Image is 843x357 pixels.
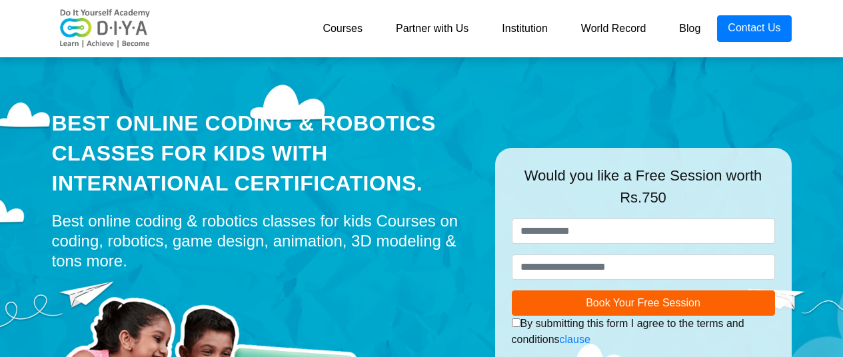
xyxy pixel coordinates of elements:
[52,211,475,271] div: Best online coding & robotics classes for kids Courses on coding, robotics, game design, animatio...
[586,297,700,308] span: Book Your Free Session
[306,15,379,42] a: Courses
[662,15,717,42] a: Blog
[512,316,775,348] div: By submitting this form I agree to the terms and conditions
[379,15,485,42] a: Partner with Us
[52,109,475,198] div: Best Online Coding & Robotics Classes for kids with International Certifications.
[512,290,775,316] button: Book Your Free Session
[512,165,775,218] div: Would you like a Free Session worth Rs.750
[485,15,564,42] a: Institution
[564,15,663,42] a: World Record
[560,334,590,345] a: clause
[52,9,159,49] img: logo-v2.png
[717,15,791,42] a: Contact Us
